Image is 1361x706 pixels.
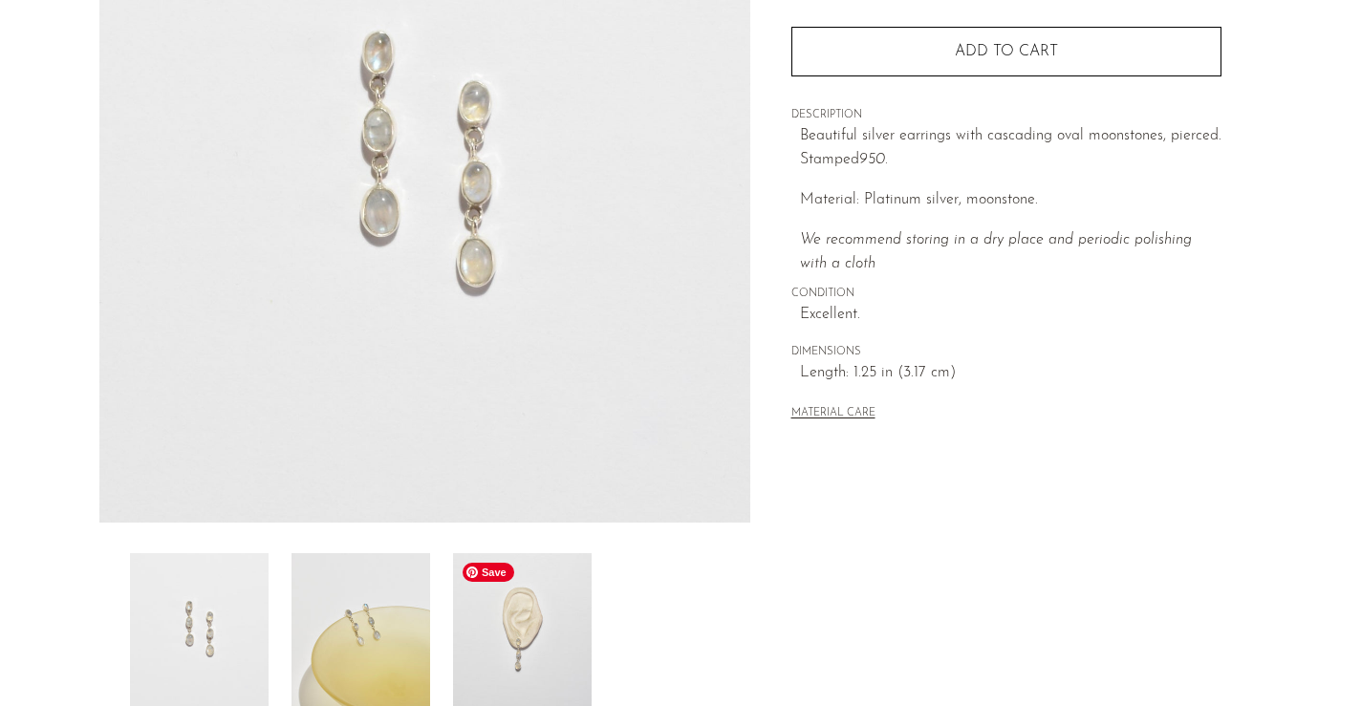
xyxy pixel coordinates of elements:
[800,303,1221,328] span: Excellent.
[800,361,1221,386] span: Length: 1.25 in (3.17 cm)
[292,553,430,706] img: Moonstone Drop Earrings
[800,124,1221,173] p: Beautiful silver earrings with cascading oval moonstones, pierced. Stamped
[791,286,1221,303] span: CONDITION
[800,232,1192,272] i: We recommend storing in a dry place and periodic polishing with a cloth
[453,553,592,706] img: Moonstone Drop Earrings
[791,27,1221,76] button: Add to cart
[859,152,888,167] em: 950.
[800,188,1221,213] p: Material: Platinum silver, moonstone.
[463,563,514,582] span: Save
[791,344,1221,361] span: DIMENSIONS
[791,407,875,421] button: MATERIAL CARE
[955,44,1058,59] span: Add to cart
[791,107,1221,124] span: DESCRIPTION
[130,553,269,706] img: Moonstone Drop Earrings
